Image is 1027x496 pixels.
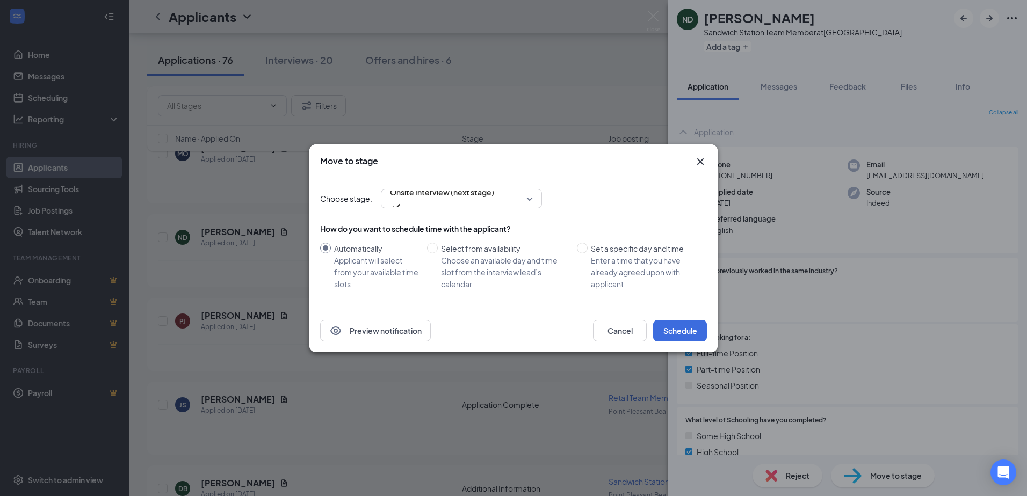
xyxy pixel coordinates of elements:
[320,320,431,341] button: EyePreview notification
[320,193,372,205] span: Choose stage:
[653,320,707,341] button: Schedule
[441,243,568,254] div: Select from availability
[334,243,418,254] div: Automatically
[593,320,647,341] button: Cancel
[320,155,378,167] h3: Move to stage
[591,254,698,290] div: Enter a time that you have already agreed upon with applicant
[320,223,707,234] div: How do you want to schedule time with the applicant?
[990,459,1016,485] div: Open Intercom Messenger
[390,200,403,213] svg: Checkmark
[329,324,342,337] svg: Eye
[591,243,698,254] div: Set a specific day and time
[694,155,707,168] svg: Cross
[441,254,568,290] div: Choose an available day and time slot from the interview lead’s calendar
[694,155,707,168] button: Close
[334,254,418,290] div: Applicant will select from your available time slots
[390,184,494,200] span: Onsite Interview (next stage)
